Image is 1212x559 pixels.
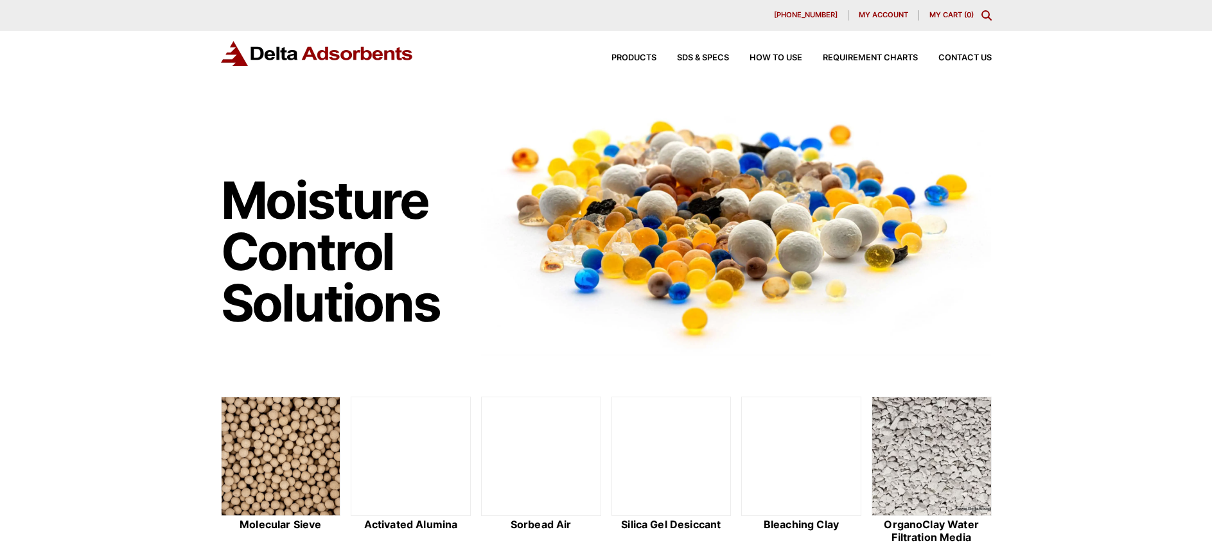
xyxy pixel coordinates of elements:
[481,397,601,546] a: Sorbead Air
[221,519,341,531] h2: Molecular Sieve
[823,54,918,62] span: Requirement Charts
[929,10,974,19] a: My Cart (0)
[611,519,732,531] h2: Silica Gel Desiccant
[859,12,908,19] span: My account
[938,54,992,62] span: Contact Us
[591,54,656,62] a: Products
[611,54,656,62] span: Products
[967,10,971,19] span: 0
[848,10,919,21] a: My account
[729,54,802,62] a: How to Use
[481,519,601,531] h2: Sorbead Air
[981,10,992,21] div: Toggle Modal Content
[918,54,992,62] a: Contact Us
[741,519,861,531] h2: Bleaching Clay
[351,519,471,531] h2: Activated Alumina
[221,41,414,66] img: Delta Adsorbents
[802,54,918,62] a: Requirement Charts
[750,54,802,62] span: How to Use
[741,397,861,546] a: Bleaching Clay
[481,97,992,356] img: Image
[656,54,729,62] a: SDS & SPECS
[764,10,848,21] a: [PHONE_NUMBER]
[221,397,341,546] a: Molecular Sieve
[774,12,838,19] span: [PHONE_NUMBER]
[872,519,992,543] h2: OrganoClay Water Filtration Media
[221,175,469,329] h1: Moisture Control Solutions
[872,397,992,546] a: OrganoClay Water Filtration Media
[611,397,732,546] a: Silica Gel Desiccant
[351,397,471,546] a: Activated Alumina
[677,54,729,62] span: SDS & SPECS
